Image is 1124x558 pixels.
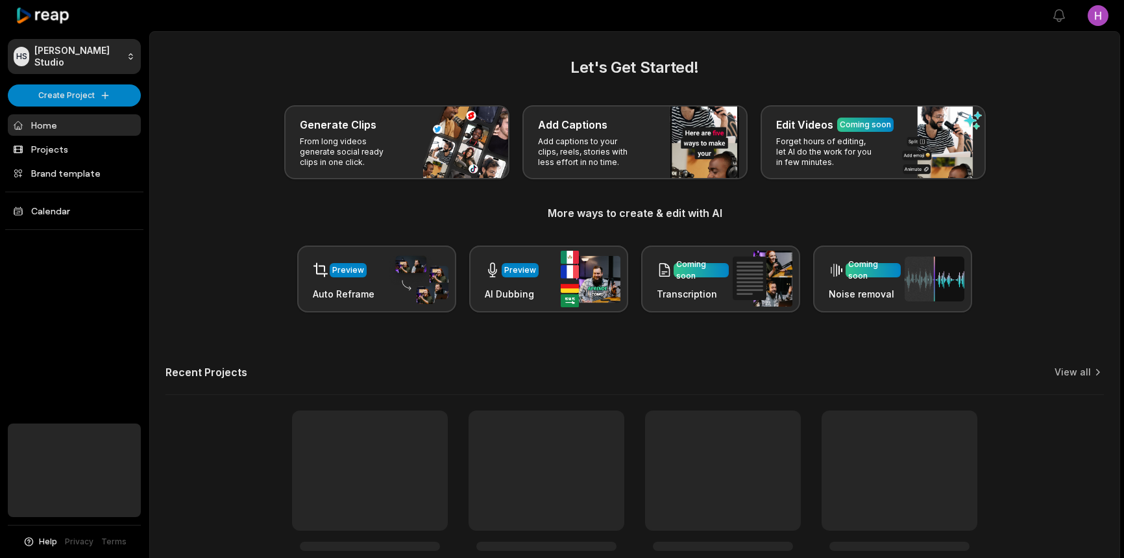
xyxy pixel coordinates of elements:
a: Calendar [8,200,141,222]
p: From long videos generate social ready clips in one click. [300,136,400,168]
p: Add captions to your clips, reels, stories with less effort in no time. [538,136,639,168]
a: View all [1055,366,1091,379]
img: noise_removal.png [905,257,964,301]
a: Privacy [65,536,93,548]
button: Help [23,536,57,548]
button: Create Project [8,84,141,107]
div: Coming soon [848,259,898,282]
span: Help [39,536,57,548]
div: Preview [504,264,536,276]
h2: Recent Projects [165,366,247,379]
a: Home [8,114,141,136]
img: ai_dubbing.png [561,251,620,307]
a: Brand template [8,162,141,184]
h3: Generate Clips [300,117,376,133]
h3: Auto Reframe [313,287,374,301]
h3: More ways to create & edit with AI [165,205,1104,221]
p: Forget hours of editing, let AI do the work for you in few minutes. [776,136,877,168]
a: Terms [101,536,127,548]
div: Coming soon [676,259,726,282]
h3: Add Captions [538,117,607,133]
h3: Noise removal [829,287,901,301]
h3: Transcription [657,287,729,301]
img: auto_reframe.png [389,254,448,305]
div: Coming soon [840,119,891,131]
h3: AI Dubbing [485,287,539,301]
img: transcription.png [733,251,792,307]
div: Preview [332,264,364,276]
h2: Let's Get Started! [165,56,1104,79]
a: Projects [8,138,141,160]
h3: Edit Videos [776,117,833,133]
div: HS [14,47,29,66]
p: [PERSON_NAME] Studio [34,45,121,68]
